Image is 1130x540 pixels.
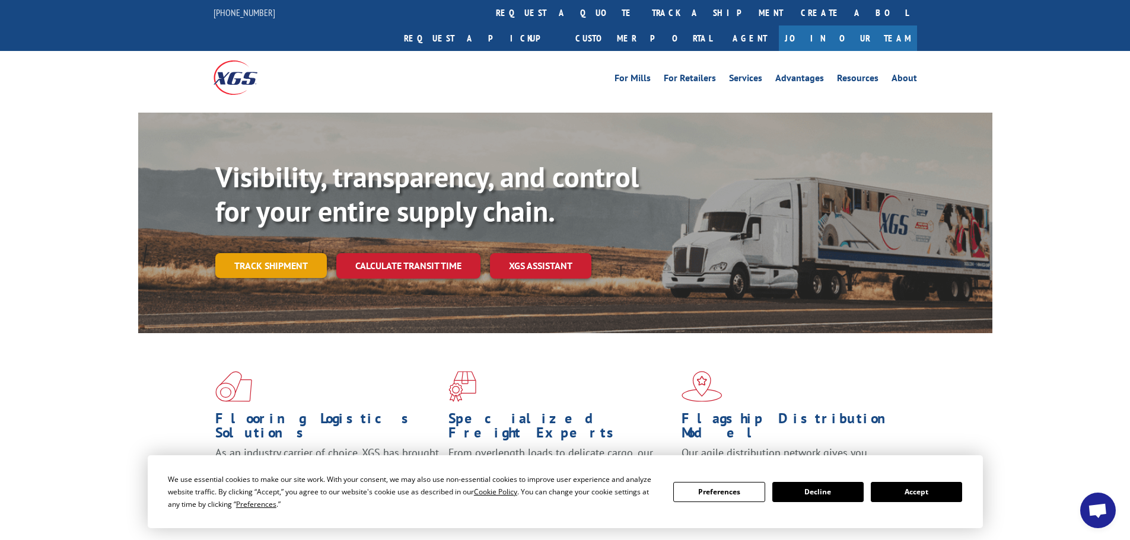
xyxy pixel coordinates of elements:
h1: Flagship Distribution Model [682,411,906,446]
img: xgs-icon-total-supply-chain-intelligence-red [215,371,252,402]
a: For Retailers [664,74,716,87]
span: As an industry carrier of choice, XGS has brought innovation and dedication to flooring logistics... [215,446,439,488]
a: [PHONE_NUMBER] [214,7,275,18]
a: Calculate transit time [336,253,480,279]
img: xgs-icon-focused-on-flooring-red [448,371,476,402]
p: From overlength loads to delicate cargo, our experienced staff knows the best way to move your fr... [448,446,673,499]
a: Agent [721,25,779,51]
a: For Mills [615,74,651,87]
span: Our agile distribution network gives you nationwide inventory management on demand. [682,446,900,474]
h1: Specialized Freight Experts [448,411,673,446]
button: Decline [772,482,864,502]
a: Track shipment [215,253,327,278]
span: Cookie Policy [474,487,517,497]
h1: Flooring Logistics Solutions [215,411,440,446]
a: Request a pickup [395,25,566,51]
div: We use essential cookies to make our site work. With your consent, we may also use non-essential ... [168,473,659,510]
button: Preferences [673,482,765,502]
a: About [892,74,917,87]
a: Services [729,74,762,87]
a: Advantages [775,74,824,87]
a: Customer Portal [566,25,721,51]
img: xgs-icon-flagship-distribution-model-red [682,371,722,402]
a: XGS ASSISTANT [490,253,591,279]
div: Open chat [1080,493,1116,528]
button: Accept [871,482,962,502]
div: Cookie Consent Prompt [148,455,983,528]
b: Visibility, transparency, and control for your entire supply chain. [215,158,639,229]
span: Preferences [236,499,276,509]
a: Join Our Team [779,25,917,51]
a: Resources [837,74,878,87]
